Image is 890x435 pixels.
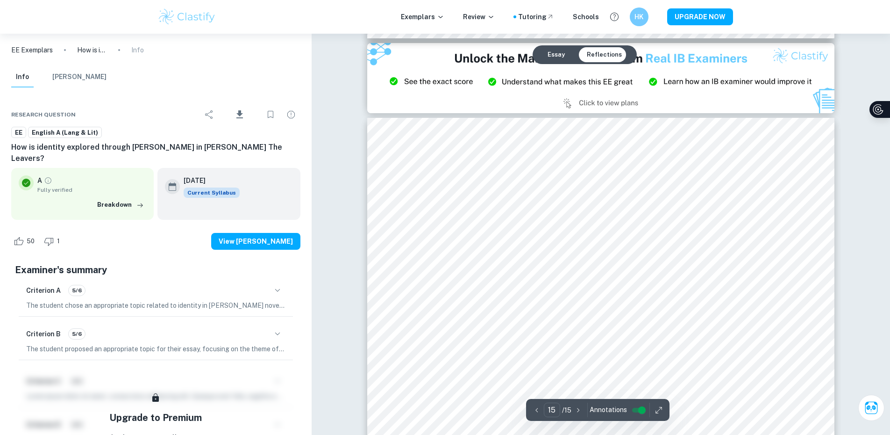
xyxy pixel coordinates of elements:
button: Help and Feedback [606,9,622,25]
div: This exemplar is based on the current syllabus. Feel free to refer to it for inspiration/ideas wh... [184,188,240,198]
button: Ask Clai [858,395,884,421]
h6: How is identity explored through [PERSON_NAME] in [PERSON_NAME] The Leavers? [11,142,300,164]
p: A [37,175,42,186]
button: Reflections [579,47,629,62]
h5: Examiner's summary [15,263,297,277]
span: English A (Lang & Lit) [28,128,101,138]
button: [PERSON_NAME] [52,67,107,87]
div: Share [200,105,219,124]
div: Dislike [42,234,65,249]
button: Breakdown [95,198,146,212]
p: Info [131,45,144,55]
button: UPGRADE NOW [667,8,733,25]
h5: Upgrade to Premium [109,411,202,425]
a: English A (Lang & Lit) [28,127,102,138]
a: EE Exemplars [11,45,53,55]
button: View [PERSON_NAME] [211,233,300,250]
button: HK [630,7,648,26]
span: 1 [52,237,65,246]
div: Download [221,102,259,127]
a: Grade fully verified [44,176,52,185]
span: Annotations [590,405,627,415]
h6: HK [634,12,644,22]
img: Ad [367,43,834,113]
button: Info [11,67,34,87]
span: Research question [11,110,76,119]
a: EE [11,127,26,138]
button: Essay [540,47,572,62]
span: EE [12,128,26,138]
h6: [DATE] [184,175,232,186]
span: 5/6 [69,286,85,295]
p: / 15 [562,405,571,415]
p: The student proposed an appropriate topic for their essay, focusing on the theme of identity thro... [26,344,285,354]
span: 50 [21,237,40,246]
div: Report issue [282,105,300,124]
h6: Criterion A [26,285,61,296]
p: The student chose an appropriate topic related to identity in [PERSON_NAME] novel "The Leavers", ... [26,300,285,311]
h6: Criterion B [26,329,61,339]
p: Review [463,12,495,22]
img: Clastify logo [157,7,217,26]
a: Tutoring [518,12,554,22]
p: Exemplars [401,12,444,22]
div: Bookmark [261,105,280,124]
span: Fully verified [37,186,146,194]
span: 5/6 [69,330,85,338]
a: Schools [573,12,599,22]
div: Like [11,234,40,249]
span: Current Syllabus [184,188,240,198]
p: How is identity explored through [PERSON_NAME] in [PERSON_NAME] The Leavers? [77,45,107,55]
